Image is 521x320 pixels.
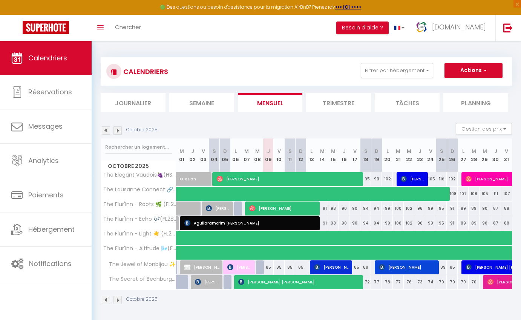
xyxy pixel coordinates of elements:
[480,216,490,230] div: 90
[102,260,178,269] span: The Jewel of Monbijou ✨
[234,148,237,155] abbr: L
[490,138,501,172] th: 30
[456,123,512,134] button: Gestion des prix
[393,275,404,289] div: 77
[191,148,194,155] abbr: J
[306,138,317,172] th: 13
[339,216,349,230] div: 90
[418,148,421,155] abbr: J
[102,172,178,178] span: The Elegant Vaudois🍇(HSH Barre 6)
[102,187,178,192] span: The Lausanne Connect 🔗 (HSH [GEOGRAPHIC_DATA])
[244,148,249,155] abbr: M
[28,122,63,131] span: Messages
[230,138,241,172] th: 06
[458,216,469,230] div: 89
[295,138,306,172] th: 12
[447,138,458,172] th: 26
[28,190,64,200] span: Paiements
[184,216,319,230] span: Aguilaramorim [PERSON_NAME]
[299,148,303,155] abbr: D
[23,21,69,34] img: Super Booking
[217,172,363,186] span: [PERSON_NAME]
[169,93,234,112] li: Semaine
[414,216,425,230] div: 96
[274,260,285,274] div: 85
[371,138,382,172] th: 19
[410,15,495,41] a: ... [DOMAIN_NAME]
[295,260,306,274] div: 85
[393,202,404,215] div: 100
[361,63,433,78] button: Filtrer par hébergement
[360,275,371,289] div: 72
[469,275,480,289] div: 70
[364,148,368,155] abbr: S
[501,138,512,172] th: 31
[179,168,231,182] span: Xue Pan
[263,138,274,172] th: 09
[328,202,339,215] div: 93
[101,161,176,172] span: Octobre 2025
[447,275,458,289] div: 70
[320,148,325,155] abbr: M
[249,201,319,215] span: [PERSON_NAME]
[184,260,221,274] span: [PERSON_NAME] [PERSON_NAME]
[306,93,371,112] li: Trimestre
[360,202,371,215] div: 94
[176,138,187,172] th: 01
[339,202,349,215] div: 90
[349,260,360,274] div: 85
[109,15,147,41] a: Chercher
[416,22,427,33] img: ...
[317,216,328,230] div: 91
[285,260,296,274] div: 85
[386,148,389,155] abbr: L
[469,202,480,215] div: 89
[436,260,447,274] div: 89
[490,216,501,230] div: 87
[404,275,415,289] div: 76
[29,259,72,268] span: Notifications
[274,138,285,172] th: 10
[223,148,227,155] abbr: D
[285,138,296,172] th: 11
[102,216,178,222] span: The Flur'Inn - Echo 🎶(FL28G2MR)
[404,216,415,230] div: 102
[360,138,371,172] th: 18
[209,138,220,172] th: 04
[447,172,458,186] div: 102
[238,275,362,289] span: [PERSON_NAME] [PERSON_NAME]
[480,138,490,172] th: 29
[414,202,425,215] div: 96
[335,4,362,10] a: >>> ICI <<<<
[126,296,158,303] p: Octobre 2025
[267,148,270,155] abbr: J
[360,172,371,186] div: 95
[176,172,187,186] a: Xue Pan
[425,172,436,186] div: 105
[393,216,404,230] div: 100
[314,260,351,274] span: [PERSON_NAME]
[28,87,72,97] span: Réservations
[382,216,393,230] div: 99
[429,148,432,155] abbr: V
[219,138,230,172] th: 05
[393,138,404,172] th: 21
[436,216,447,230] div: 95
[494,148,497,155] abbr: J
[469,216,480,230] div: 89
[255,148,260,155] abbr: M
[375,93,440,112] li: Tâches
[425,216,436,230] div: 99
[227,260,253,274] span: [PERSON_NAME]
[277,148,281,155] abbr: V
[443,93,508,112] li: Planning
[310,148,313,155] abbr: L
[371,202,382,215] div: 94
[101,93,165,112] li: Journalier
[353,148,357,155] abbr: V
[28,53,67,63] span: Calendriers
[396,148,400,155] abbr: M
[436,172,447,186] div: 116
[371,216,382,230] div: 94
[328,138,339,172] th: 15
